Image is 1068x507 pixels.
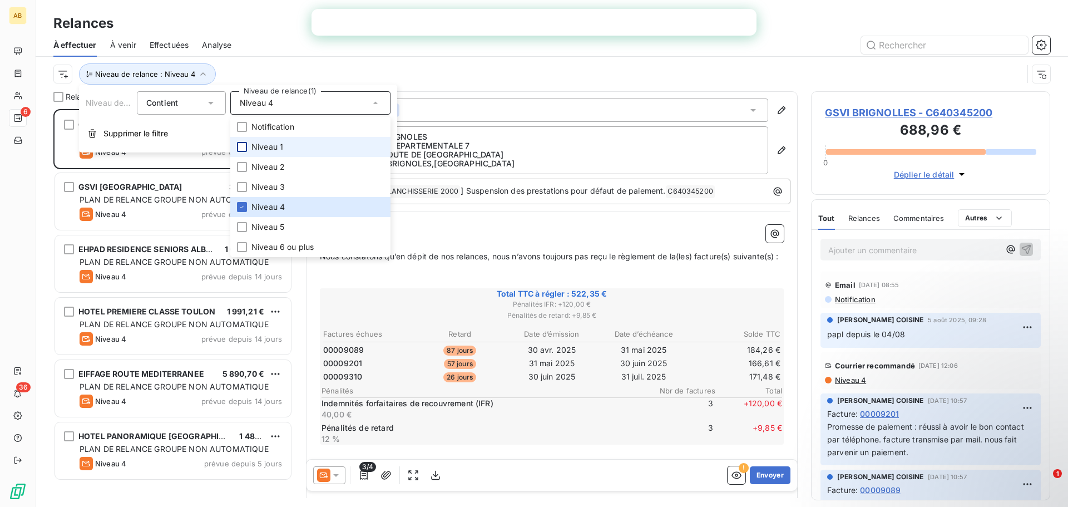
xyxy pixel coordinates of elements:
span: Promesse de paiement : réussi à avoir le bon contact par téléphone. facture transmise par mail. n... [827,422,1026,457]
span: prévue depuis 14 jours [201,334,282,343]
span: [DATE] 10:57 [928,397,967,404]
span: Courrier recommandé [835,361,915,370]
span: Supprimer le filtre [103,128,168,139]
iframe: Intercom notifications message [845,399,1068,477]
p: 1397 ROUTE DE [GEOGRAPHIC_DATA] [362,150,759,159]
iframe: Intercom live chat [1030,469,1057,496]
span: GSVI BRIGNOLLES - C640345200 [825,105,1036,120]
span: Pénalités [322,386,649,395]
td: 171,48 € [690,371,781,383]
span: [PERSON_NAME] COISINE [837,315,923,325]
span: [PERSON_NAME] COISINE [837,472,923,482]
span: Relances [848,214,880,223]
span: ] Suspension des prestations pour défaut de paiement. [461,186,665,195]
span: Email [835,280,856,289]
td: 31 mai 2025 [506,357,597,370]
span: prévue depuis 14 jours [201,272,282,281]
th: Date d’échéance [599,328,689,340]
img: Logo LeanPay [9,483,27,500]
button: Autres [958,209,1012,227]
td: 31 mai 2025 [599,344,689,356]
span: prévue depuis 21 jours [201,210,282,219]
span: Tout [818,214,835,223]
span: PLAN DE RELANCE GROUPE NON AUTOMATIQUE [80,319,269,329]
th: Solde TTC [690,328,781,340]
p: Pénalités de retard [322,422,644,434]
span: GSVI [GEOGRAPHIC_DATA] [78,182,182,191]
span: Niveau 4 [95,272,126,281]
span: PLAN DE RELANCE GROUPE NON AUTOMATIQUE [80,444,269,454]
span: 3/4 [359,462,376,472]
span: C640345200 [666,185,715,198]
span: Facture : [827,484,858,496]
td: 166,61 € [690,357,781,370]
span: Niveau 3 [251,181,285,193]
span: EIFFAGE ROUTE MEDITERRANEE [78,369,204,378]
span: 26 jours [443,372,476,382]
span: Niveau 4 [240,97,273,109]
span: 00009089 [860,484,901,496]
span: 87 jours [443,346,476,356]
span: 1 487,92 € [239,431,279,441]
span: 36 [16,382,31,392]
span: prévue depuis 14 jours [201,397,282,406]
span: Niveau 5 [251,221,284,233]
p: ROUTE DEPARTEMENTALE 7 [362,141,759,150]
th: Factures échues [323,328,413,340]
input: Rechercher [861,36,1028,54]
span: Notification [251,121,294,132]
span: Déplier le détail [894,169,955,180]
span: PLAN DE RELANCE GROUPE NON AUTOMATIQUE [80,195,269,204]
button: Supprimer le filtre [79,121,397,146]
button: Envoyer [750,466,790,484]
td: 30 avr. 2025 [506,344,597,356]
span: PLAN DE RELANCE GROUPE NON AUTOMATIQUE [80,382,269,391]
span: [DATE] 10:57 [928,474,967,480]
span: Total TTC à régler : 522,35 € [322,288,782,299]
p: GSVI BRIGNOLES [362,132,759,141]
button: Niveau de relance : Niveau 4 [79,63,216,85]
span: Effectuées [150,40,189,51]
span: 1 [1053,469,1062,478]
span: Nbr de factures [649,386,715,395]
span: prévue depuis 5 jours [204,459,282,468]
td: 30 juin 2025 [599,357,689,370]
span: Niveau 4 [95,397,126,406]
span: 00009201 [323,358,362,369]
span: Relances [66,91,99,102]
span: HOTEL PANORAMIQUE [GEOGRAPHIC_DATA][PERSON_NAME] [78,431,318,441]
span: Nous constatons qu’en dépit de nos relances, nous n’avons toujours pas reçu le règlement de la(le... [320,252,779,261]
h3: 688,96 € [825,120,1036,142]
p: 12 % [322,434,644,445]
span: 1 694,93 € [225,244,266,254]
a: 6 [9,109,26,127]
span: Niveau 1 [251,141,283,152]
span: Total [715,386,782,395]
button: Déplier le détail [891,168,971,181]
span: À effectuer [53,40,97,51]
span: A64 BLANCHISSERIE 2000 [365,185,460,198]
span: En l’état de cet (ces) impayé(s) et en application des dispositions de l’article 9.a) des conditi... [320,459,762,481]
span: HOTEL PREMIERE CLASSE TOULON [78,307,215,316]
span: [DATE] 08:55 [859,282,899,288]
span: Niveau 2 [251,161,285,173]
span: 00009089 [323,344,364,356]
span: Contient [146,98,178,107]
span: GSVI BRIGNOLLES [78,120,150,129]
span: 00009310 [323,371,362,382]
div: grid [53,109,293,507]
span: Niveau 6 ou plus [251,242,314,253]
span: 3 [646,398,713,420]
th: Date d’émission [506,328,597,340]
span: Niveau 4 [251,201,285,213]
p: 83170 BRIGNOLES , [GEOGRAPHIC_DATA] [362,159,759,168]
span: 5 890,70 € [222,369,265,378]
span: Niveau 4 [95,334,126,343]
span: 57 jours [444,359,476,369]
span: [DATE] 12:06 [918,362,958,369]
span: Analyse [202,40,231,51]
span: À venir [110,40,136,51]
td: 31 juil. 2025 [599,371,689,383]
p: Indemnités forfaitaires de recouvrement (IFR) [322,398,644,409]
span: + 120,00 € [715,398,782,420]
